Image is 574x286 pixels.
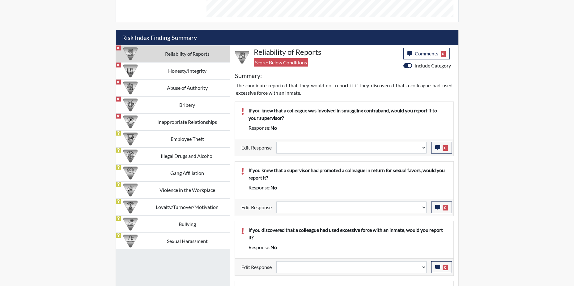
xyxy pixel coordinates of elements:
button: 0 [431,142,452,154]
img: CATEGORY%20ICON-03.c5611939.png [123,98,138,112]
img: CATEGORY%20ICON-01.94e51fac.png [123,81,138,95]
h5: Risk Index Finding Summary [116,30,458,45]
span: no [270,244,277,250]
span: Score: Below Conditions [254,58,308,67]
div: Update the test taker's response, the change might impact the score [272,142,431,154]
label: Include Category [415,62,451,69]
img: CATEGORY%20ICON-12.0f6f1024.png [123,149,138,163]
span: 0 [443,145,448,151]
img: CATEGORY%20ICON-11.a5f294f4.png [123,64,138,78]
td: Employee Theft [145,130,230,147]
span: 0 [443,205,448,210]
div: Response: [244,184,452,191]
label: Edit Response [241,261,272,273]
h5: Summary: [235,72,262,79]
span: no [270,184,277,190]
div: Response: [244,124,452,132]
img: CATEGORY%20ICON-14.139f8ef7.png [123,115,138,129]
span: Comments [415,50,438,56]
img: CATEGORY%20ICON-07.58b65e52.png [123,132,138,146]
p: If you discovered that a colleague had used excessive force with an inmate, would you report it? [249,226,447,241]
span: 0 [443,265,448,270]
img: CATEGORY%20ICON-26.eccbb84f.png [123,183,138,197]
td: Loyalty/Turnover/Motivation [145,198,230,215]
img: CATEGORY%20ICON-04.6d01e8fa.png [123,217,138,231]
div: Response: [244,244,452,251]
img: CATEGORY%20ICON-02.2c5dd649.png [123,166,138,180]
td: Honesty/Integrity [145,62,230,79]
p: The candidate reported that they would not report it if they discovered that a colleague had used... [236,82,453,97]
td: Inappropriate Relationships [145,113,230,130]
label: Edit Response [241,142,272,154]
button: 0 [431,261,452,273]
label: Edit Response [241,201,272,213]
div: Update the test taker's response, the change might impact the score [272,201,431,213]
td: Bullying [145,215,230,232]
img: CATEGORY%20ICON-23.dd685920.png [123,234,138,248]
td: Abuse of Authority [145,79,230,96]
td: Illegal Drugs and Alcohol [145,147,230,164]
td: Reliability of Reports [145,45,230,62]
td: Bribery [145,96,230,113]
h4: Reliability of Reports [254,48,399,57]
div: Update the test taker's response, the change might impact the score [272,261,431,273]
td: Sexual Harassment [145,232,230,249]
td: Violence in the Workplace [145,181,230,198]
img: CATEGORY%20ICON-20.4a32fe39.png [235,50,249,64]
p: If you knew that a supervisor had promoted a colleague in return for sexual favors, would you rep... [249,167,447,181]
button: 0 [431,201,452,213]
span: no [270,125,277,131]
img: CATEGORY%20ICON-17.40ef8247.png [123,200,138,214]
p: If you knew that a colleague was involved in smuggling contraband, would you report it to your su... [249,107,447,122]
span: 0 [441,51,446,57]
img: CATEGORY%20ICON-20.4a32fe39.png [123,47,138,61]
button: Comments0 [403,48,450,59]
td: Gang Affiliation [145,164,230,181]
